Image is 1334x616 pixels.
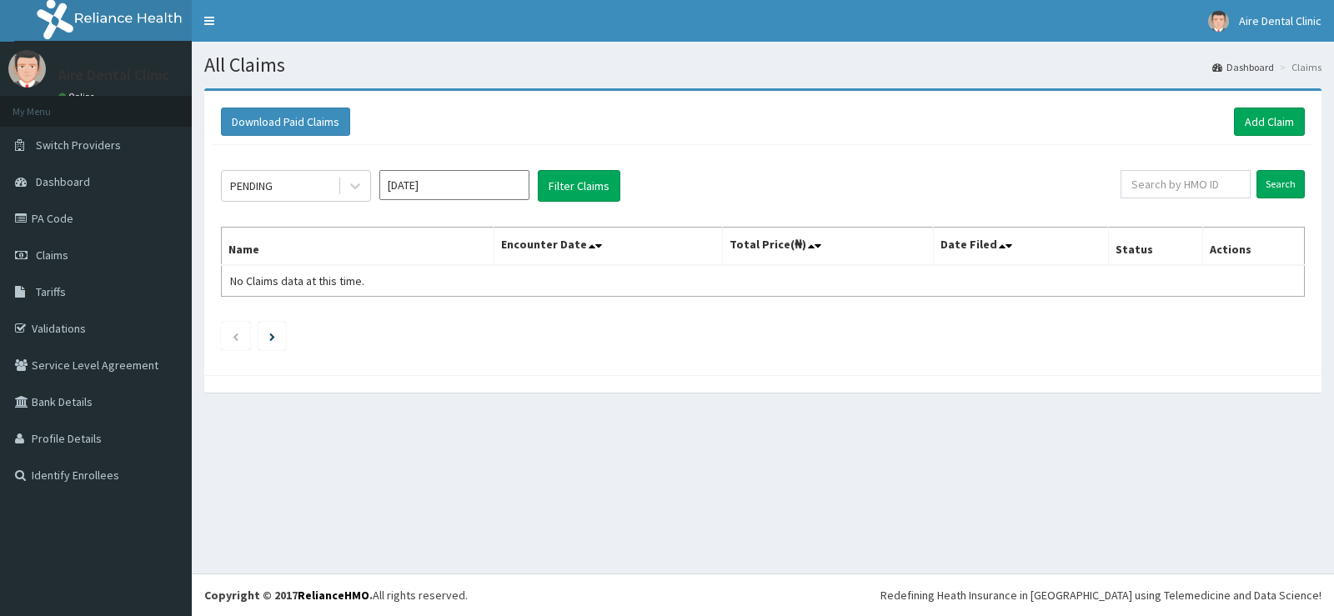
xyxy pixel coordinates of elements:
strong: Copyright © 2017 . [204,588,373,603]
h1: All Claims [204,54,1321,76]
input: Search [1256,170,1305,198]
img: User Image [8,50,46,88]
div: Redefining Heath Insurance in [GEOGRAPHIC_DATA] using Telemedicine and Data Science! [880,587,1321,603]
a: Online [58,91,98,103]
span: Switch Providers [36,138,121,153]
th: Name [222,228,494,266]
th: Encounter Date [494,228,722,266]
li: Claims [1276,60,1321,74]
span: Aire Dental Clinic [1239,13,1321,28]
footer: All rights reserved. [192,573,1334,616]
button: Download Paid Claims [221,108,350,136]
a: Dashboard [1212,60,1274,74]
input: Search by HMO ID [1121,170,1251,198]
span: Claims [36,248,68,263]
img: User Image [1208,11,1229,32]
th: Total Price(₦) [722,228,933,266]
div: PENDING [230,178,273,194]
th: Actions [1202,228,1304,266]
input: Select Month and Year [379,170,529,200]
span: Dashboard [36,174,90,189]
button: Filter Claims [538,170,620,202]
span: Tariffs [36,284,66,299]
th: Date Filed [934,228,1109,266]
p: Aire Dental Clinic [58,68,169,83]
a: RelianceHMO [298,588,369,603]
a: Add Claim [1234,108,1305,136]
th: Status [1108,228,1202,266]
a: Previous page [232,328,239,343]
span: No Claims data at this time. [230,273,364,288]
a: Next page [269,328,275,343]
